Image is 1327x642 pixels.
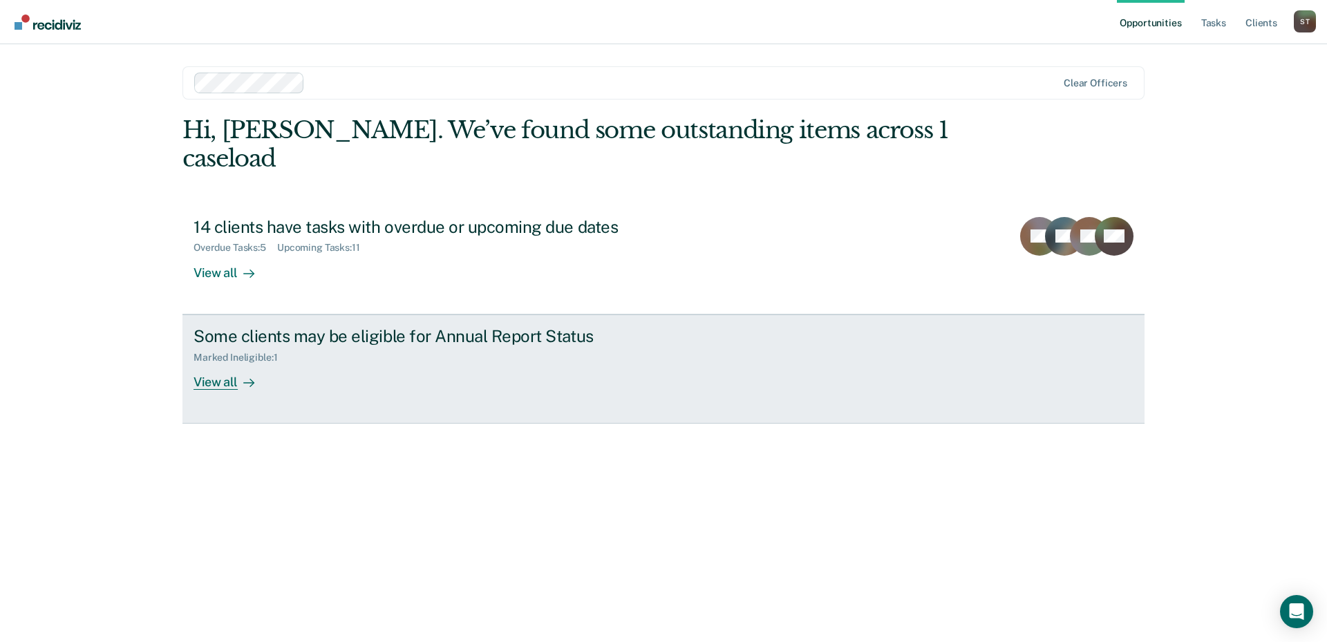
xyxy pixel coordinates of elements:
[194,352,288,364] div: Marked Ineligible : 1
[194,326,679,346] div: Some clients may be eligible for Annual Report Status
[194,242,277,254] div: Overdue Tasks : 5
[194,363,271,390] div: View all
[1064,77,1127,89] div: Clear officers
[182,206,1145,314] a: 14 clients have tasks with overdue or upcoming due datesOverdue Tasks:5Upcoming Tasks:11View all
[277,242,371,254] div: Upcoming Tasks : 11
[1294,10,1316,32] div: S T
[182,116,952,173] div: Hi, [PERSON_NAME]. We’ve found some outstanding items across 1 caseload
[1280,595,1313,628] div: Open Intercom Messenger
[15,15,81,30] img: Recidiviz
[182,314,1145,424] a: Some clients may be eligible for Annual Report StatusMarked Ineligible:1View all
[194,217,679,237] div: 14 clients have tasks with overdue or upcoming due dates
[1294,10,1316,32] button: Profile dropdown button
[194,254,271,281] div: View all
